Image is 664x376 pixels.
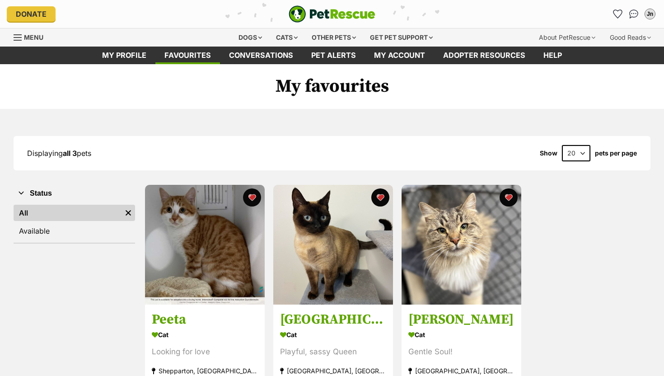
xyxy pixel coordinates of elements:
img: chat-41dd97257d64d25036548639549fe6c8038ab92f7586957e7f3b1b290dea8141.svg [629,9,639,19]
a: All [14,205,122,221]
ul: Account quick links [610,7,657,21]
a: Available [14,223,135,239]
h3: [PERSON_NAME] [408,311,514,329]
h3: Peeta [152,311,258,329]
div: Cat [408,329,514,342]
div: Good Reads [603,28,657,47]
div: Gentle Soul! [408,346,514,358]
span: Show [540,150,557,157]
div: Playful, sassy Queen [280,346,386,358]
div: Looking for love [152,346,258,358]
div: Cats [270,28,304,47]
button: favourite [243,188,261,207]
button: My account [643,7,657,21]
img: Egypt [273,185,393,305]
button: favourite [500,188,518,207]
span: Displaying pets [27,149,91,158]
div: Cat [280,329,386,342]
div: Status [14,203,135,243]
div: Get pet support [364,28,439,47]
div: Cat [152,329,258,342]
span: Menu [24,33,43,41]
div: About PetRescue [533,28,602,47]
div: Dogs [232,28,268,47]
a: Menu [14,28,50,45]
a: Pet alerts [302,47,365,64]
label: pets per page [595,150,637,157]
div: Other pets [305,28,362,47]
a: Donate [7,6,56,22]
a: conversations [220,47,302,64]
a: PetRescue [289,5,375,23]
img: Esmeralda [402,185,521,305]
img: Peeta [145,185,265,305]
a: Help [534,47,571,64]
a: Conversations [627,7,641,21]
a: Favourites [155,47,220,64]
div: Jn [645,9,655,19]
button: Status [14,188,135,199]
button: favourite [371,188,389,207]
img: logo-e224e6f780fb5917bec1dbf3a21bbac754714ae5b6737aabdf751b685950b380.svg [289,5,375,23]
a: Favourites [610,7,625,21]
a: Remove filter [122,205,135,221]
h3: [GEOGRAPHIC_DATA] [280,311,386,329]
strong: all 3 [63,149,77,158]
a: My account [365,47,434,64]
a: My profile [93,47,155,64]
a: Adopter resources [434,47,534,64]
